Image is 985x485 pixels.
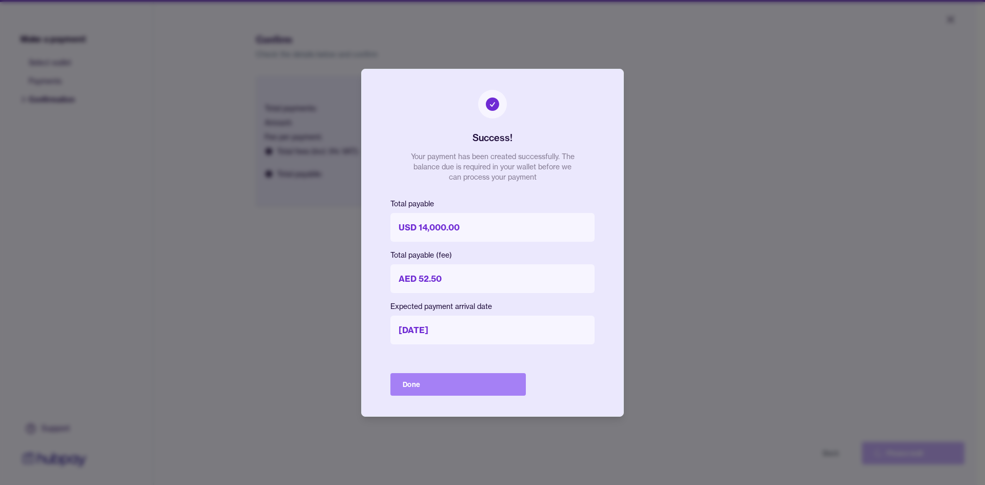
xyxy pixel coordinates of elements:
[410,151,575,182] p: Your payment has been created successfully. The balance due is required in your wallet before we ...
[390,264,595,293] p: AED 52.50
[390,301,595,312] p: Expected payment arrival date
[390,373,526,396] button: Done
[472,131,513,145] h2: Success!
[390,199,595,209] p: Total payable
[390,250,595,260] p: Total payable (fee)
[390,316,595,344] p: [DATE]
[390,213,595,242] p: USD 14,000.00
